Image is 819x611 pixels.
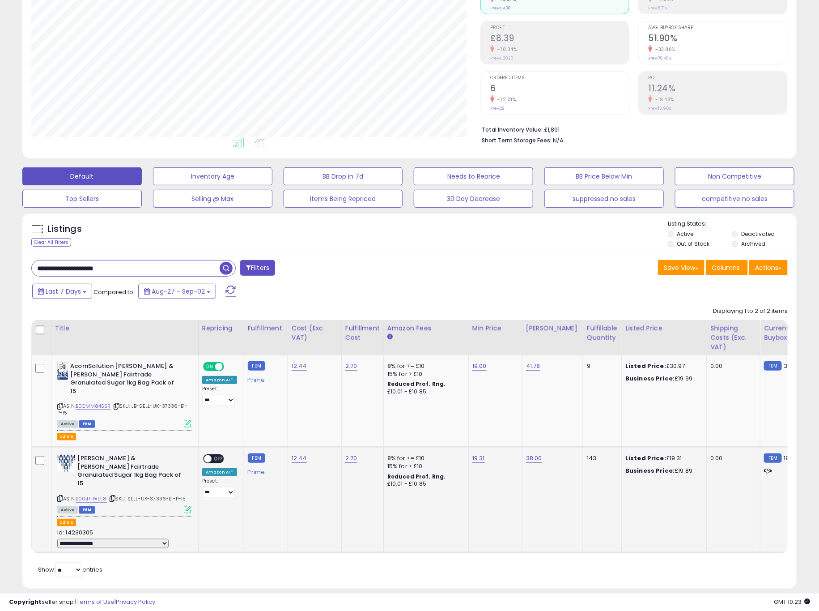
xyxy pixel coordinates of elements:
[57,402,188,416] span: | SKU: JB-SELL-UK-37336-B1-P-15
[387,473,446,480] b: Reduced Prof. Rng.
[706,260,748,275] button: Columns
[414,167,533,185] button: Needs to Reprice
[648,5,667,11] small: Prev: 8.71%
[248,361,265,371] small: FBM
[784,362,800,370] span: 30.97
[57,433,76,440] button: admin
[57,362,191,427] div: ASIN:
[248,453,265,463] small: FBM
[490,76,629,81] span: Ordered Items
[668,220,797,228] p: Listing States:
[526,324,579,333] div: [PERSON_NAME]
[284,190,403,208] button: Items Being Repriced
[741,230,775,238] label: Deactivated
[387,480,462,488] div: £10.01 - £10.85
[57,506,78,514] span: All listings currently available for purchase on Amazon
[625,466,675,475] b: Business Price:
[764,361,781,371] small: FBM
[153,167,272,185] button: Inventory Age
[713,307,788,316] div: Displaying 1 to 2 of 2 items
[387,333,393,341] small: Amazon Fees.
[108,495,186,502] span: | SKU: SELL-UK-37336-B1-P-15
[79,420,95,428] span: FBM
[284,167,403,185] button: BB Drop in 7d
[414,190,533,208] button: 30 Day Decrease
[625,362,666,370] b: Listed Price:
[138,284,216,299] button: Aug-27 - Sep-02
[625,454,700,462] div: £19.31
[57,528,93,537] span: Id: 14230305
[712,263,740,272] span: Columns
[204,363,215,371] span: ON
[553,136,564,145] span: N/A
[345,362,357,371] a: 2.70
[648,106,671,111] small: Prev: 13.96%
[741,240,765,248] label: Archived
[677,240,709,248] label: Out of Stock
[710,324,756,352] div: Shipping Costs (Exc. VAT)
[248,465,281,476] div: Prime
[490,33,629,45] h2: £8.39
[490,83,629,95] h2: 6
[587,454,615,462] div: 143
[544,190,664,208] button: suppressed no sales
[490,56,513,61] small: Prev: £38.20
[648,76,787,81] span: ROI
[57,362,68,380] img: 416Bul+Pu+L._SL40_.jpg
[710,454,753,462] div: 0.00
[482,137,552,144] b: Short Term Storage Fees:
[774,598,810,606] span: 2025-09-10 10:23 GMT
[387,370,462,378] div: 15% for > £10
[648,56,671,61] small: Prev: 78.40%
[387,388,462,396] div: £10.01 - £10.85
[652,46,675,53] small: -33.80%
[212,455,226,463] span: OFF
[494,96,516,103] small: -72.73%
[482,126,543,133] b: Total Inventory Value:
[764,453,781,463] small: FBM
[587,324,618,342] div: Fulfillable Quantity
[625,362,700,370] div: £30.97
[248,324,284,333] div: Fulfillment
[387,324,465,333] div: Amazon Fees
[652,96,674,103] small: -19.48%
[57,454,75,472] img: 51qauMIG10L._SL40_.jpg
[202,468,237,476] div: Amazon AI *
[70,362,179,397] b: AcornSolution [PERSON_NAME] & [PERSON_NAME] Fairtrade Granulated Sugar 1kg Bag Pack of 15
[292,454,307,463] a: 12.44
[625,374,675,383] b: Business Price:
[76,495,107,503] a: B004FIWEE8
[202,324,240,333] div: Repricing
[625,467,700,475] div: £19.89
[625,454,666,462] b: Listed Price:
[248,373,281,384] div: Prime
[76,402,111,410] a: B0CMM84S5R
[32,284,92,299] button: Last 7 Days
[31,238,71,247] div: Clear All Filters
[526,454,542,463] a: 38.00
[202,478,237,498] div: Preset:
[47,223,82,235] h5: Listings
[22,190,142,208] button: Top Sellers
[202,376,237,384] div: Amazon AI *
[202,386,237,406] div: Preset:
[9,598,42,606] strong: Copyright
[292,324,338,342] div: Cost (Exc. VAT)
[490,106,505,111] small: Prev: 22
[9,598,155,607] div: seller snap | |
[784,454,795,462] span: 19.3
[482,124,781,134] li: £1,891
[472,454,485,463] a: 19.31
[153,190,272,208] button: Selling @ Max
[675,167,794,185] button: Non Competitive
[749,260,788,275] button: Actions
[93,288,135,296] span: Compared to:
[292,362,307,371] a: 12.44
[526,362,540,371] a: 41.78
[648,26,787,30] span: Avg. Buybox Share
[472,324,518,333] div: Min Price
[57,454,191,513] div: ASIN:
[223,363,237,371] span: OFF
[55,324,195,333] div: Title
[494,46,517,53] small: -78.04%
